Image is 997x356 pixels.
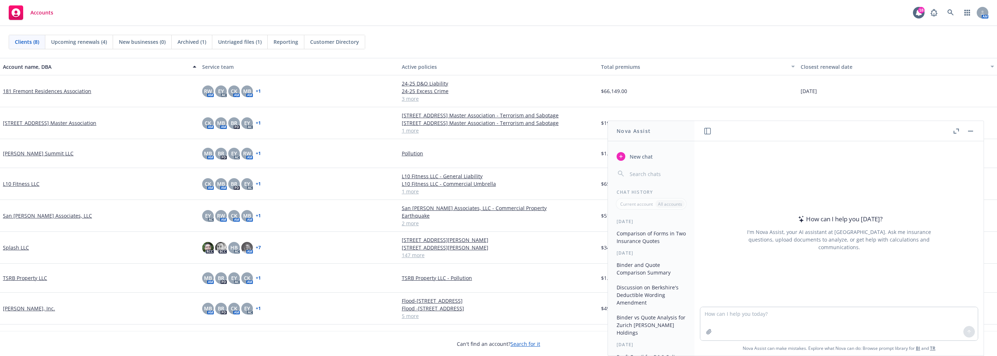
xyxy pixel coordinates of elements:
[801,119,817,127] span: [DATE]
[943,5,958,20] a: Search
[178,38,206,46] span: Archived (1)
[918,7,925,13] div: 18
[801,87,817,95] span: [DATE]
[628,169,686,179] input: Search chats
[598,58,797,75] button: Total premiums
[205,180,211,188] span: CK
[608,342,694,348] div: [DATE]
[402,180,595,188] a: L10 Fitness LLC - Commercial Umbrella
[402,127,595,134] a: 1 more
[608,218,694,225] div: [DATE]
[614,281,689,309] button: Discussion on Berkshire's Deductible Wording Amendment
[3,244,29,251] a: Splash LLC
[614,150,689,163] button: New chat
[241,242,253,254] img: photo
[244,119,250,127] span: EY
[402,305,595,312] a: Flood -[STREET_ADDRESS]
[231,150,237,157] span: EY
[510,340,540,347] a: Search for it
[244,305,250,312] span: EY
[402,188,595,195] a: 1 more
[620,201,653,207] p: Current account
[402,244,595,251] a: [STREET_ADDRESS][PERSON_NAME]
[402,219,595,227] a: 2 more
[601,87,627,95] span: $66,149.00
[6,3,56,23] a: Accounts
[256,182,261,186] a: + 1
[15,38,39,46] span: Clients (8)
[3,119,96,127] a: [STREET_ADDRESS] Master Association
[3,87,91,95] a: 181 Fremont Residences Association
[402,150,595,157] a: Pollution
[230,244,238,251] span: HB
[916,345,920,351] a: BI
[402,119,595,127] a: [STREET_ADDRESS] Master Association - Terrorism and Sabotage
[3,274,47,282] a: TSRB Property LLC
[3,63,188,71] div: Account name, DBA
[204,87,212,95] span: RW
[256,89,261,93] a: + 1
[402,95,595,102] a: 3 more
[218,150,224,157] span: BR
[608,189,694,195] div: Chat History
[205,119,211,127] span: CK
[796,214,883,224] div: How can I help you [DATE]?
[30,10,53,16] span: Accounts
[256,306,261,311] a: + 1
[204,305,212,312] span: MB
[608,250,694,256] div: [DATE]
[231,119,237,127] span: BR
[243,87,251,95] span: MB
[402,204,595,212] a: San [PERSON_NAME] Associates, LLC - Commercial Property
[402,172,595,180] a: L10 Fitness LLC - General Liability
[628,153,653,160] span: New chat
[402,312,595,320] a: 5 more
[402,251,595,259] a: 147 more
[51,38,107,46] span: Upcoming renewals (4)
[614,227,689,247] button: Comparison of Forms in Two Insurance Quotes
[274,38,298,46] span: Reporting
[930,345,935,351] a: TR
[601,180,627,188] span: $65,914.00
[614,311,689,339] button: Binder vs Quote Analysis for Zurich [PERSON_NAME] Holdings
[402,87,595,95] a: 24-25 Excess Crime
[244,274,250,282] span: CK
[256,121,261,125] a: + 1
[457,340,540,348] span: Can't find an account?
[601,63,787,71] div: Total premiums
[3,150,74,157] a: [PERSON_NAME] Summit LLC
[202,63,396,71] div: Service team
[697,341,981,356] span: Nova Assist can make mistakes. Explore what Nova can do: Browse prompt library for and
[199,58,399,75] button: Service team
[119,38,166,46] span: New businesses (0)
[256,246,261,250] a: + 7
[601,150,614,157] span: $1.00
[217,212,225,219] span: RW
[601,244,637,251] span: $34,876,039.33
[215,242,227,254] img: photo
[205,212,211,219] span: EY
[617,127,651,135] h1: Nova Assist
[402,274,595,282] a: TSRB Property LLC - Pollution
[256,276,261,280] a: + 1
[231,274,237,282] span: EY
[614,259,689,278] button: Binder and Quote Comparison Summary
[202,242,214,254] img: photo
[231,180,237,188] span: BR
[402,236,595,244] a: [STREET_ADDRESS][PERSON_NAME]
[218,87,224,95] span: EY
[402,297,595,305] a: Flood-[STREET_ADDRESS]
[231,212,237,219] span: CK
[601,274,614,282] span: $1.00
[256,214,261,218] a: + 1
[310,38,359,46] span: Customer Directory
[402,80,595,87] a: 24-25 D&O Liability
[204,150,212,157] span: MB
[601,305,630,312] span: $495,793.00
[737,228,941,251] div: I'm Nova Assist, your AI assistant at [GEOGRAPHIC_DATA]. Ask me insurance questions, upload docum...
[402,63,595,71] div: Active policies
[798,58,997,75] button: Closest renewal date
[231,305,237,312] span: CK
[402,112,595,119] a: [STREET_ADDRESS] Master Association - Terrorism and Sabotage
